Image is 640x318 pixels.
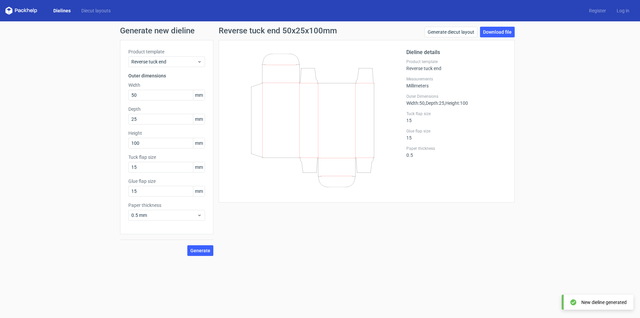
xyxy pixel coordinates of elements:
div: 15 [406,111,506,123]
span: mm [193,162,205,172]
label: Product template [128,48,205,55]
a: Dielines [48,7,76,14]
a: Log in [611,7,635,14]
label: Outer Dimensions [406,94,506,99]
span: Generate [190,248,210,253]
div: Millimeters [406,76,506,88]
label: Measurements [406,76,506,82]
span: Reverse tuck end [131,58,197,65]
span: Width : 50 [406,100,425,106]
a: Download file [480,27,515,37]
a: Generate diecut layout [425,27,477,37]
label: Glue flap size [128,178,205,185]
label: Product template [406,59,506,64]
label: Width [128,82,205,88]
label: Depth [128,106,205,112]
span: mm [193,90,205,100]
span: , Height : 100 [444,100,468,106]
label: Tuck flap size [406,111,506,116]
label: Tuck flap size [128,154,205,161]
label: Paper thickness [406,146,506,151]
a: Register [584,7,611,14]
label: Height [128,130,205,136]
div: New dieline generated [581,299,627,306]
h3: Outer dimensions [128,72,205,79]
span: mm [193,186,205,196]
h2: Dieline details [406,48,506,56]
span: mm [193,114,205,124]
label: Glue flap size [406,128,506,134]
span: , Depth : 25 [425,100,444,106]
button: Generate [187,245,213,256]
span: mm [193,138,205,148]
div: 0.5 [406,146,506,158]
h1: Generate new dieline [120,27,520,35]
div: Reverse tuck end [406,59,506,71]
a: Diecut layouts [76,7,116,14]
label: Paper thickness [128,202,205,209]
div: 15 [406,128,506,140]
span: 0.5 mm [131,212,197,219]
h1: Reverse tuck end 50x25x100mm [219,27,337,35]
